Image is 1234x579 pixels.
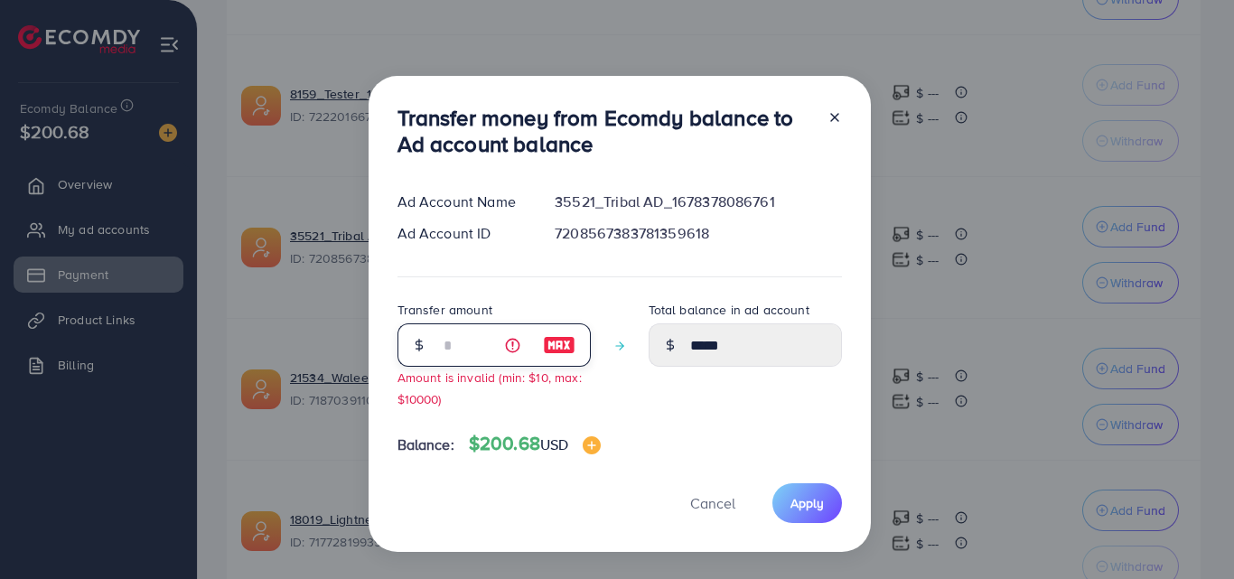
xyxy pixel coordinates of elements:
button: Apply [772,483,842,522]
span: Apply [790,494,824,512]
span: Balance: [397,434,454,455]
div: 7208567383781359618 [540,223,855,244]
iframe: Chat [1157,498,1220,565]
img: image [543,334,575,356]
label: Total balance in ad account [649,301,809,319]
h4: $200.68 [469,433,602,455]
h3: Transfer money from Ecomdy balance to Ad account balance [397,105,813,157]
small: Amount is invalid (min: $10, max: $10000) [397,369,582,406]
div: Ad Account Name [383,191,541,212]
button: Cancel [668,483,758,522]
div: Ad Account ID [383,223,541,244]
span: Cancel [690,493,735,513]
label: Transfer amount [397,301,492,319]
div: 35521_Tribal AD_1678378086761 [540,191,855,212]
img: image [583,436,601,454]
span: USD [540,434,568,454]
